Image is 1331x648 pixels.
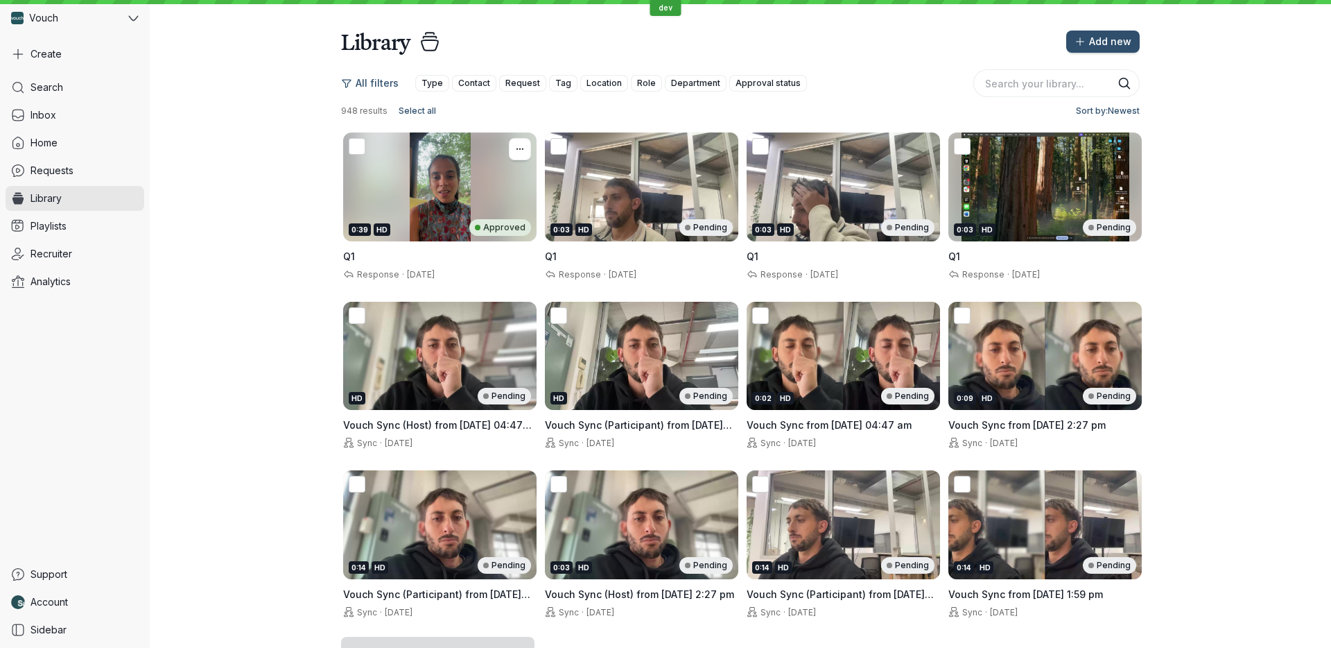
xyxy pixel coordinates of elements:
h3: Vouch Sync from 8 August 2025 at 1:59 pm [948,588,1142,602]
span: Response [959,269,1004,280]
span: · [781,607,788,618]
span: Q1 [545,250,557,262]
span: Requests [31,164,73,178]
button: More actions [509,138,531,160]
div: HD [979,223,995,236]
span: Vouch Sync (Participant) from [DATE] 04:47 am [545,419,732,445]
div: Pending [679,388,733,404]
span: Response [556,269,601,280]
div: HD [575,223,592,236]
div: 0:03 [954,223,976,236]
a: Recruiter [6,241,144,266]
span: Location [586,76,622,90]
div: Pending [478,557,531,574]
a: Search [6,75,144,100]
div: 0:02 [752,392,774,404]
button: Search [1117,76,1131,90]
span: Sync [758,438,781,448]
div: Pending [881,388,934,404]
button: Role [631,75,662,92]
a: Sidebar [6,617,144,642]
span: Recruiter [31,247,72,261]
div: HD [977,561,993,574]
a: Nathan Weinstock avatarAccount [6,590,144,615]
button: Department [665,75,727,92]
span: [DATE] [609,269,636,280]
span: · [1004,269,1012,280]
span: [DATE] [407,269,435,280]
a: Playlists [6,214,144,239]
span: Vouch Sync from [DATE] 2:27 pm [948,419,1106,431]
div: 0:14 [954,561,974,574]
span: Select all [399,104,436,118]
span: [DATE] [990,607,1018,617]
div: Pending [478,388,531,404]
span: [DATE] [990,438,1018,448]
span: · [982,438,990,449]
span: Sidebar [31,623,67,637]
button: Select all [393,103,442,119]
span: Vouch Sync from [DATE] 04:47 am [747,419,912,431]
span: Tag [555,76,571,90]
h3: Vouch Sync (Host) from 8 August 2025 at 2:27 pm [545,588,738,602]
span: Vouch Sync (Host) from [DATE] 2:27 pm [545,588,734,600]
div: 0:03 [550,561,573,574]
span: Type [421,76,443,90]
a: Library [6,186,144,211]
button: Approval status [729,75,807,92]
button: Sort by:Newest [1070,103,1140,119]
span: Contact [458,76,490,90]
span: Search [31,80,63,94]
span: Role [637,76,656,90]
input: Search your library... [973,69,1140,97]
span: Vouch [29,11,58,25]
span: · [982,607,990,618]
button: Contact [452,75,496,92]
div: HD [775,561,792,574]
button: Location [580,75,628,92]
div: Pending [679,557,733,574]
h1: Library [341,28,410,56]
div: Pending [881,219,934,236]
img: Nathan Weinstock avatar [11,595,25,609]
div: Pending [679,219,733,236]
div: 0:03 [752,223,774,236]
div: HD [374,223,390,236]
span: [DATE] [810,269,838,280]
div: 0:14 [752,561,772,574]
div: 0:39 [349,223,371,236]
div: HD [979,392,995,404]
div: Pending [1083,388,1136,404]
a: Home [6,130,144,155]
span: · [601,269,609,280]
span: Home [31,136,58,150]
span: Inbox [31,108,56,122]
span: · [803,269,810,280]
div: HD [349,392,365,404]
span: [DATE] [385,438,412,448]
span: · [399,269,407,280]
h3: Vouch Sync (Participant) from 8 August 2025 at 2:27 pm [343,588,537,602]
button: All filters [341,72,407,94]
h3: Vouch Sync (Participant) from 8 August 2025 at 1:59 pm [747,588,940,602]
span: Sync [959,607,982,617]
span: Vouch Sync (Participant) from [DATE] 1:59 pm [747,588,934,614]
div: Pending [1083,557,1136,574]
span: Sync [556,607,579,617]
span: [DATE] [586,438,614,448]
div: 0:09 [954,392,976,404]
span: [DATE] [1012,269,1040,280]
a: Requests [6,158,144,183]
div: HD [777,392,794,404]
img: Vouch avatar [11,12,24,24]
span: · [579,607,586,618]
button: Request [499,75,546,92]
div: Pending [881,557,934,574]
button: Tag [549,75,577,92]
span: [DATE] [788,607,816,617]
div: HD [575,561,592,574]
h3: Vouch Sync (Host) from 8 August 2025 at 04:47 am [343,418,537,432]
span: Sync [758,607,781,617]
span: · [377,607,385,618]
div: Vouch [6,6,125,31]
